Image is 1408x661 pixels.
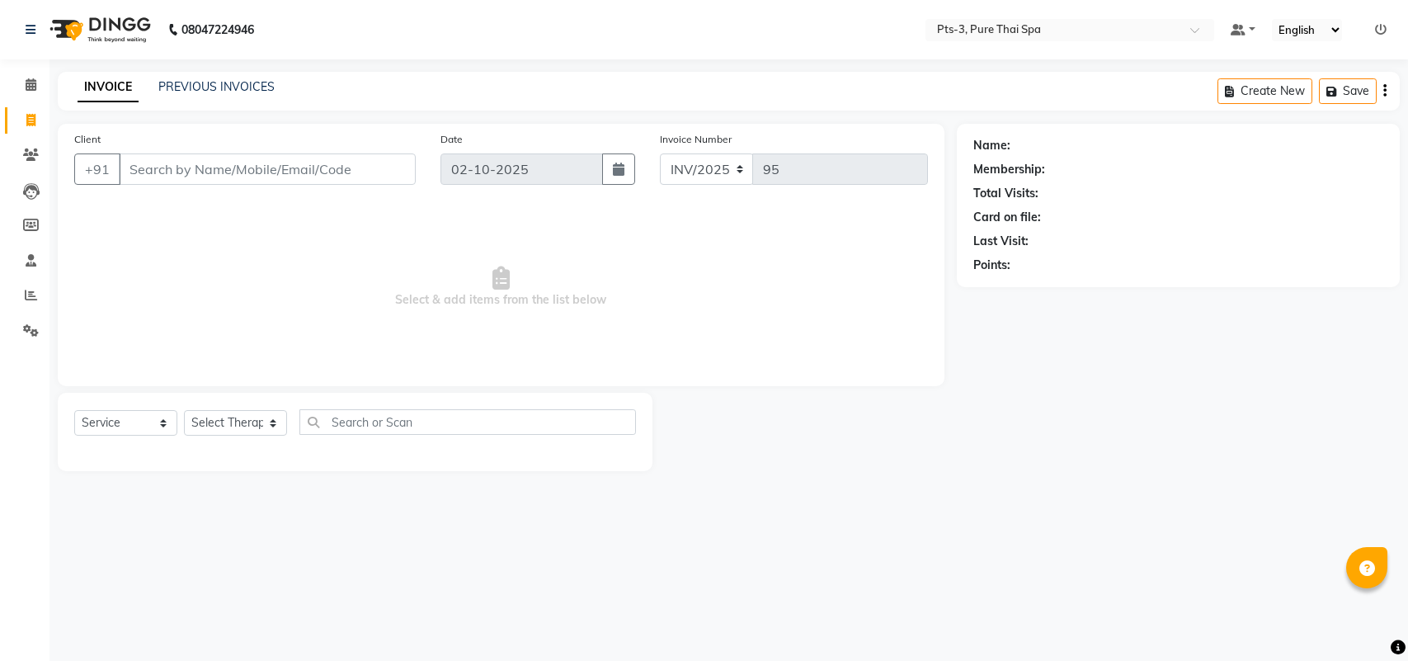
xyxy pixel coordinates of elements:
[119,153,416,185] input: Search by Name/Mobile/Email/Code
[78,73,139,102] a: INVOICE
[74,132,101,147] label: Client
[299,409,636,435] input: Search or Scan
[74,205,928,370] span: Select & add items from the list below
[973,137,1010,154] div: Name:
[973,233,1029,250] div: Last Visit:
[1339,595,1392,644] iframe: chat widget
[74,153,120,185] button: +91
[973,209,1041,226] div: Card on file:
[973,185,1038,202] div: Total Visits:
[973,161,1045,178] div: Membership:
[440,132,463,147] label: Date
[973,257,1010,274] div: Points:
[660,132,732,147] label: Invoice Number
[1217,78,1312,104] button: Create New
[158,79,275,94] a: PREVIOUS INVOICES
[42,7,155,53] img: logo
[181,7,254,53] b: 08047224946
[1319,78,1377,104] button: Save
